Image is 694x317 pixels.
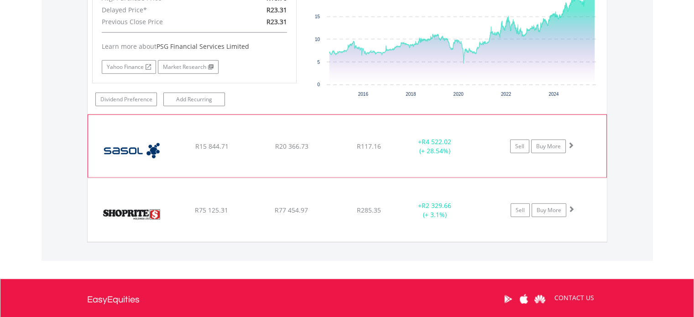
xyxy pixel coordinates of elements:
[400,137,469,156] div: + (+ 28.54%)
[511,203,530,217] a: Sell
[406,92,416,97] text: 2018
[102,60,156,74] a: Yahoo Finance
[422,201,451,210] span: R2 329.66
[315,14,320,19] text: 15
[195,206,228,214] span: R75 125.31
[95,93,157,106] a: Dividend Preference
[532,203,566,217] a: Buy More
[158,60,219,74] a: Market Research
[510,140,529,153] a: Sell
[95,4,228,16] div: Delayed Price*
[357,206,381,214] span: R285.35
[317,60,320,65] text: 5
[531,140,566,153] a: Buy More
[275,142,308,151] span: R20 366.73
[315,37,320,42] text: 10
[266,17,287,26] span: R23.31
[357,142,381,151] span: R117.16
[93,126,171,176] img: EQU.ZA.SOL.png
[422,137,451,146] span: R4 522.02
[95,16,228,28] div: Previous Close Price
[501,92,511,97] text: 2022
[453,92,464,97] text: 2020
[358,92,368,97] text: 2016
[317,82,320,87] text: 0
[532,285,548,313] a: Huawei
[92,190,171,239] img: EQU.ZA.SHP.png
[548,285,600,311] a: CONTACT US
[275,206,308,214] span: R77 454.97
[195,142,228,151] span: R15 844.71
[266,5,287,14] span: R23.31
[157,42,249,51] span: PSG Financial Services Limited
[500,285,516,313] a: Google Play
[516,285,532,313] a: Apple
[163,93,225,106] a: Add Recurring
[102,42,287,51] div: Learn more about
[548,92,559,97] text: 2024
[401,201,470,219] div: + (+ 3.1%)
